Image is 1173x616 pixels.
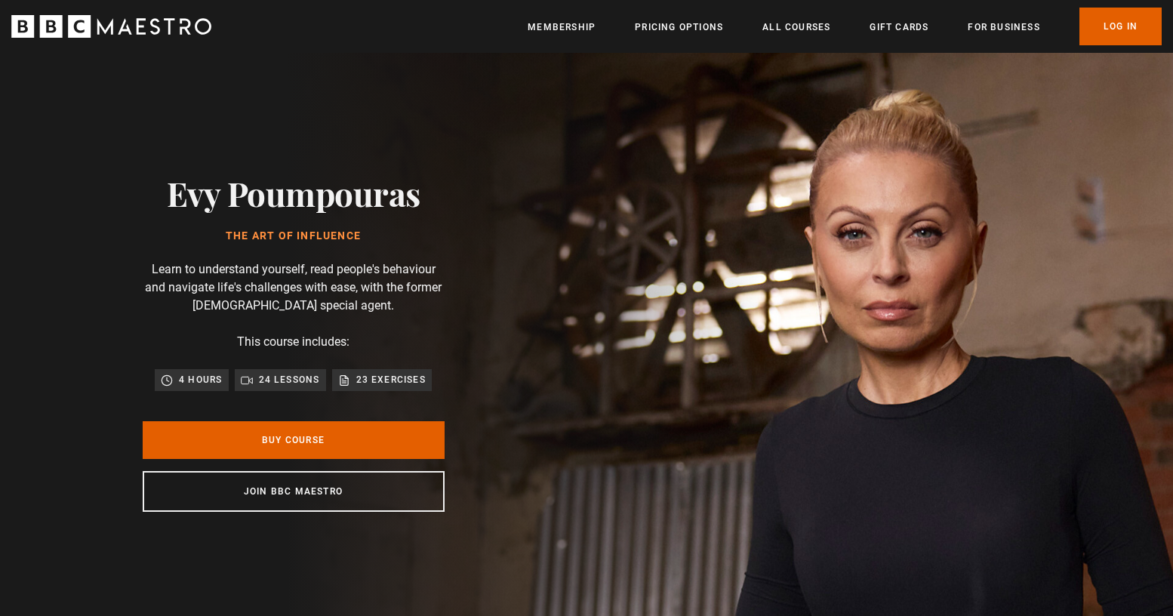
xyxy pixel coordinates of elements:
[237,333,349,351] p: This course includes:
[259,372,320,387] p: 24 lessons
[143,421,445,459] a: Buy Course
[143,471,445,512] a: Join BBC Maestro
[179,372,222,387] p: 4 hours
[143,260,445,315] p: Learn to understand yourself, read people's behaviour and navigate life's challenges with ease, w...
[167,230,420,242] h1: The Art of Influence
[356,372,426,387] p: 23 exercises
[167,174,420,212] h2: Evy Poumpouras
